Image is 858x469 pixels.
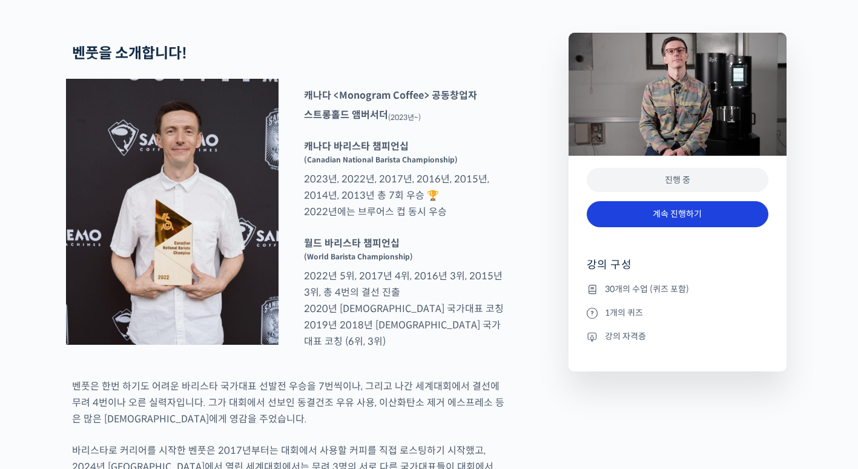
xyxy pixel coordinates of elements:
li: 1개의 퀴즈 [587,305,768,320]
li: 강의 자격증 [587,329,768,344]
sub: (2023년~) [388,113,421,122]
h4: 강의 구성 [587,258,768,282]
span: 설정 [187,387,202,396]
strong: 캐나다 <Monogram Coffee> 공동창업자 [304,89,477,102]
a: 대화 [80,368,156,399]
a: 설정 [156,368,233,399]
strong: 캐나다 바리스타 챔피언십 [304,140,409,153]
h2: 벤풋을 소개합니다! [72,45,504,62]
sup: (Canadian National Barista Championship) [304,155,458,164]
p: 벤풋은 한번 하기도 어려운 바리스타 국가대표 선발전 우승을 7번씩이나, 그리고 나간 세계대회에서 결선에 무려 4번이나 오른 실력자입니다. 그가 대회에서 선보인 동결건조 우유 ... [72,378,504,427]
a: 홈 [4,368,80,399]
p: 2022년 5위, 2017년 4위, 2016년 3위, 2015년 3위, 총 4번의 결선 진출 2020년 [DEMOGRAPHIC_DATA] 국가대표 코칭 2019년 2018년 ... [298,235,510,350]
strong: 월드 바리스타 챔피언십 [304,237,400,250]
span: 홈 [38,387,45,396]
span: 대화 [111,387,125,397]
div: 진행 중 [587,168,768,193]
a: 계속 진행하기 [587,201,768,227]
sup: (World Barista Championship) [304,252,413,261]
strong: 스트롱홀드 앰버서더 [304,108,388,121]
p: 2023년, 2022년, 2017년, 2016년, 2015년, 2014년, 2013년 총 7회 우승 🏆 2022년에는 브루어스 컵 동시 우승 [298,138,510,220]
li: 30개의 수업 (퀴즈 포함) [587,282,768,296]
